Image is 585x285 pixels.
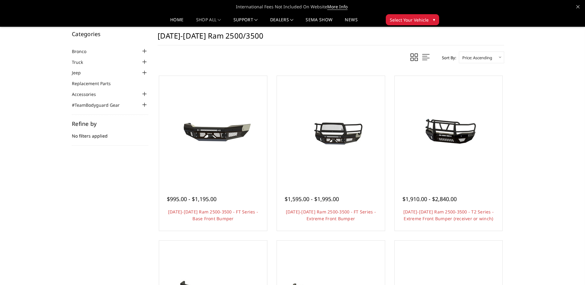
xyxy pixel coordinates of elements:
[399,107,498,153] img: 2019-2025 Ram 2500-3500 - T2 Series - Extreme Front Bumper (receiver or winch)
[71,1,515,13] span: International Fees Not Included On Website
[72,80,118,87] a: Replacement Parts
[439,53,456,62] label: Sort By:
[158,31,504,45] h1: [DATE]-[DATE] Ram 2500/3500
[278,77,383,182] a: 2019-2025 Ram 2500-3500 - FT Series - Extreme Front Bumper 2019-2025 Ram 2500-3500 - FT Series - ...
[167,195,216,203] span: $995.00 - $1,195.00
[433,16,435,23] span: ▾
[72,121,148,126] h5: Refine by
[72,102,127,108] a: #TeamBodyguard Gear
[164,107,262,153] img: 2019-2025 Ram 2500-3500 - FT Series - Base Front Bumper
[285,195,339,203] span: $1,595.00 - $1,995.00
[233,18,258,27] a: Support
[270,18,294,27] a: Dealers
[72,59,91,65] a: Truck
[72,121,148,146] div: No filters applied
[72,91,104,97] a: Accessories
[286,209,376,221] a: [DATE]-[DATE] Ram 2500-3500 - FT Series - Extreme Front Bumper
[72,31,148,37] h5: Categories
[170,18,183,27] a: Home
[168,209,258,221] a: [DATE]-[DATE] Ram 2500-3500 - FT Series - Base Front Bumper
[72,69,89,76] a: Jeep
[345,18,357,27] a: News
[386,14,439,25] button: Select Your Vehicle
[72,48,94,55] a: Bronco
[196,18,221,27] a: shop all
[403,209,494,221] a: [DATE]-[DATE] Ram 2500-3500 - T2 Series - Extreme Front Bumper (receiver or winch)
[161,77,266,182] a: 2019-2025 Ram 2500-3500 - FT Series - Base Front Bumper
[396,77,501,182] a: 2019-2025 Ram 2500-3500 - T2 Series - Extreme Front Bumper (receiver or winch) 2019-2025 Ram 2500...
[306,18,332,27] a: SEMA Show
[327,4,348,10] a: More Info
[402,195,457,203] span: $1,910.00 - $2,840.00
[390,17,429,23] span: Select Your Vehicle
